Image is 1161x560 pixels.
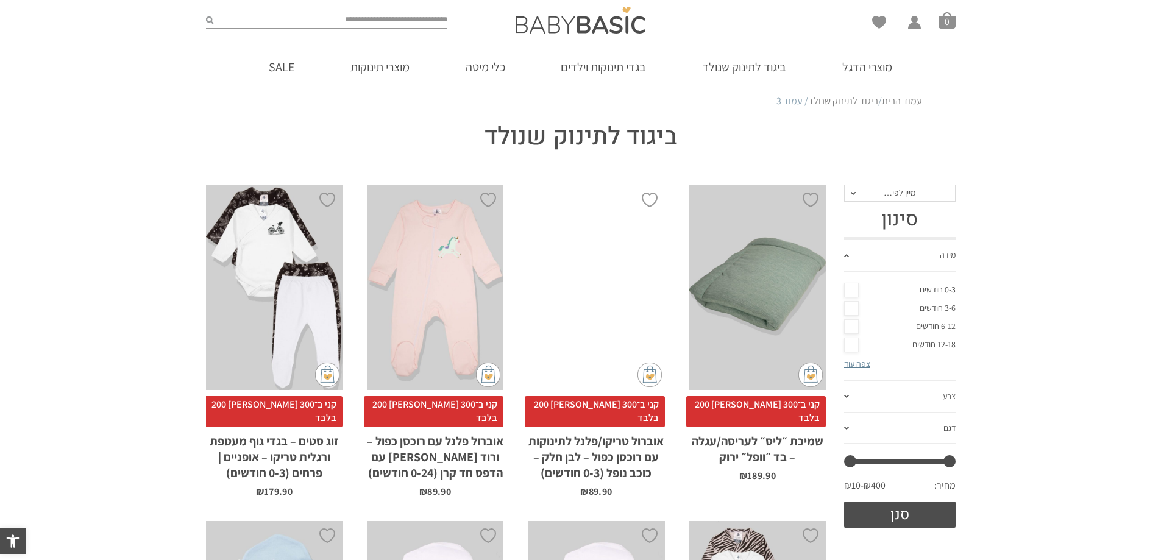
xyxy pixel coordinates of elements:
[542,46,664,88] a: בגדי תינוקות וילדים
[872,16,886,33] span: Wishlist
[240,94,922,108] nav: Breadcrumb
[689,185,826,480] a: שמיכת ״ליס״ לעריסה/עגלה - בד ״וופל״ ירוק קני ב־300 [PERSON_NAME] 200 בלבדשמיכת ״ליס״ לעריסה/עגלה ...
[580,485,588,498] span: ₪
[580,485,612,498] bdi: 89.90
[844,502,956,528] button: סנן
[332,46,428,88] a: מוצרי תינוקות
[206,427,343,481] h2: זוג סטים – בגדי גוף מעטפת ורגלית טריקו – אופניים | פרחים (0-3 חודשים)
[525,396,664,427] span: קני ב־300 [PERSON_NAME] 200 בלבד
[689,427,826,465] h2: שמיכת ״ליס״ לעריסה/עגלה – בד ״וופל״ ירוק
[939,12,956,29] a: סל קניות0
[407,120,754,154] h1: ביגוד לתינוק שנולד
[739,469,747,482] span: ₪
[250,46,313,88] a: SALE
[939,12,956,29] span: סל קניות
[364,396,503,427] span: קני ב־300 [PERSON_NAME] 200 בלבד
[528,185,664,496] a: אוברול טריקו/פלנל לתינוקות עם רוכסן כפול - לבן חלק - כוכב נופל (0-3 חודשים) קני ב־300 [PERSON_NAM...
[684,46,804,88] a: ביגוד לתינוק שנולד
[808,94,878,107] a: ביגוד לתינוק שנולד
[206,185,343,496] a: זוג סטים - בגדי גוף מעטפת ורגלית טריקו - אופניים | פרחים (0-3 חודשים) קני ב־300 [PERSON_NAME] 200...
[798,363,823,387] img: cat-mini-atc.png
[367,185,503,496] a: אוברול פלנל עם רוכסן כפול - ורוד בהיר עם הדפס חד קרן (0-24 חודשים) קני ב־300 [PERSON_NAME] 200 בל...
[739,469,776,482] bdi: 189.90
[844,358,870,369] a: צפה עוד
[844,381,956,413] a: צבע
[824,46,911,88] a: מוצרי הדגל
[528,427,664,481] h2: אוברול טריקו/פלנל לתינוקות עם רוכסן כפול – לבן חלק – כוכב נופל (0-3 חודשים)
[476,363,500,387] img: cat-mini-atc.png
[884,187,915,198] span: מיין לפי…
[872,16,886,29] a: Wishlist
[686,396,826,427] span: קני ב־300 [PERSON_NAME] 200 בלבד
[844,413,956,445] a: דגם
[844,479,864,492] span: ₪10
[844,317,956,336] a: 6-12 חודשים
[844,281,956,299] a: 0-3 חודשים
[367,427,503,481] h2: אוברול פלנל עם רוכסן כפול – ורוד [PERSON_NAME] עם הדפס חד קרן (0-24 חודשים)
[844,336,956,354] a: 12-18 חודשים
[844,240,956,272] a: מידה
[419,485,427,498] span: ₪
[256,485,293,498] bdi: 179.90
[256,485,264,498] span: ₪
[315,363,339,387] img: cat-mini-atc.png
[516,7,645,34] img: Baby Basic בגדי תינוקות וילדים אונליין
[203,396,343,427] span: קני ב־300 [PERSON_NAME] 200 בלבד
[844,299,956,317] a: 3-6 חודשים
[844,476,956,502] div: מחיר: —
[419,485,451,498] bdi: 89.90
[637,363,662,387] img: cat-mini-atc.png
[447,46,524,88] a: כלי מיטה
[844,208,956,231] h3: סינון
[864,479,886,492] span: ₪400
[882,94,922,107] a: עמוד הבית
